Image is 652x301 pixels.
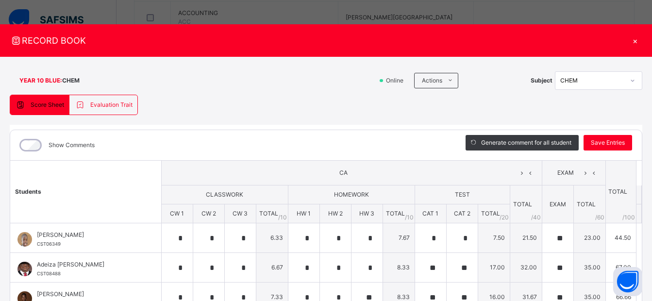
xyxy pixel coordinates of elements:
span: [PERSON_NAME] [37,231,139,239]
span: YEAR 10 BLUE : [19,76,62,85]
span: CA [169,168,518,177]
span: / 10 [278,213,287,222]
td: 6.67 [256,253,288,283]
span: EXAM [550,201,566,208]
div: × [628,34,642,47]
td: 7.50 [478,223,510,253]
span: TOTAL [259,210,278,217]
span: Evaluation Trait [90,100,133,109]
span: / 60 [595,213,604,222]
td: 7.67 [383,223,415,253]
span: Save Entries [591,138,625,147]
span: CAT 1 [422,210,438,217]
span: Students [15,188,41,195]
span: HOMEWORK [334,191,369,198]
span: TOTAL [481,210,500,217]
span: CST06349 [37,241,61,247]
span: HW 3 [359,210,374,217]
span: Online [385,76,409,85]
span: HW 1 [297,210,311,217]
span: / 20 [500,213,509,222]
span: TOTAL [513,201,532,208]
span: CW 2 [201,210,216,217]
span: Generate comment for all student [481,138,571,147]
img: 109461.png [17,232,32,247]
span: CAT 2 [454,210,470,217]
span: TOTAL [386,210,405,217]
span: Subject [531,76,552,85]
span: TEST [455,191,470,198]
button: Open asap [613,267,642,296]
span: TOTAL [577,201,596,208]
td: 35.00 [573,253,605,283]
span: RECORD BOOK [10,34,628,47]
span: / 10 [405,213,414,222]
div: CHEM [560,76,624,85]
span: / 40 [531,213,541,222]
span: Adeiza [PERSON_NAME] [37,260,139,269]
span: Actions [422,76,442,85]
span: CST08488 [37,271,61,276]
span: HW 2 [328,210,343,217]
span: [PERSON_NAME] [37,290,139,299]
td: 44.50 [605,223,636,253]
span: /100 [622,213,635,222]
td: 21.50 [510,223,542,253]
td: 6.33 [256,223,288,253]
label: Show Comments [49,141,95,150]
td: 8.33 [383,253,415,283]
th: TOTAL [605,161,636,223]
span: Score Sheet [31,100,64,109]
td: 23.00 [573,223,605,253]
span: EXAM [550,168,582,177]
span: CW 1 [170,210,184,217]
span: CW 3 [233,210,248,217]
span: CHEM [62,76,80,85]
td: 67.00 [605,253,636,283]
span: CLASSWORK [206,191,243,198]
td: 32.00 [510,253,542,283]
img: CST08488.png [17,262,32,276]
td: 17.00 [478,253,510,283]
